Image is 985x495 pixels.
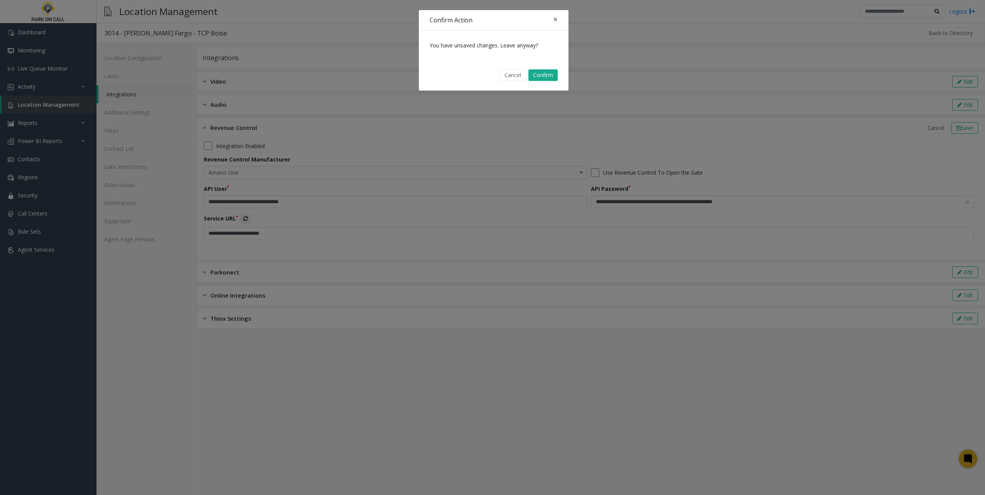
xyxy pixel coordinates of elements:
button: Cancel [499,69,526,81]
div: You have unsaved changes. Leave anyway? [419,30,569,60]
h4: Confirm Action [430,15,472,25]
button: Close [548,10,563,29]
button: Confirm [528,69,558,81]
span: × [553,14,558,25]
